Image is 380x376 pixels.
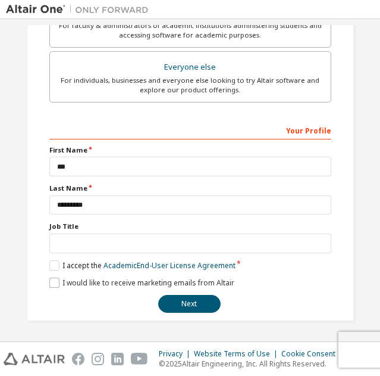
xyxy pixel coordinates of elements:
[49,222,331,231] label: Job Title
[49,184,331,193] label: Last Name
[4,353,65,365] img: altair_logo.svg
[281,349,343,359] div: Cookie Consent
[194,349,281,359] div: Website Terms of Use
[49,278,234,288] label: I would like to receive marketing emails from Altair
[49,120,331,139] div: Your Profile
[159,359,343,369] p: © 2025 Altair Engineering, Inc. All Rights Reserved.
[57,76,324,95] div: For individuals, businesses and everyone else looking to try Altair software and explore our prod...
[92,353,104,365] img: instagram.svg
[57,59,324,76] div: Everyone else
[49,260,235,271] label: I accept the
[103,260,235,271] a: Academic End-User License Agreement
[158,295,221,313] button: Next
[131,353,148,365] img: youtube.svg
[57,21,324,40] div: For faculty & administrators of academic institutions administering students and accessing softwa...
[6,4,155,15] img: Altair One
[49,145,331,155] label: First Name
[159,349,194,359] div: Privacy
[72,353,84,365] img: facebook.svg
[111,353,124,365] img: linkedin.svg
